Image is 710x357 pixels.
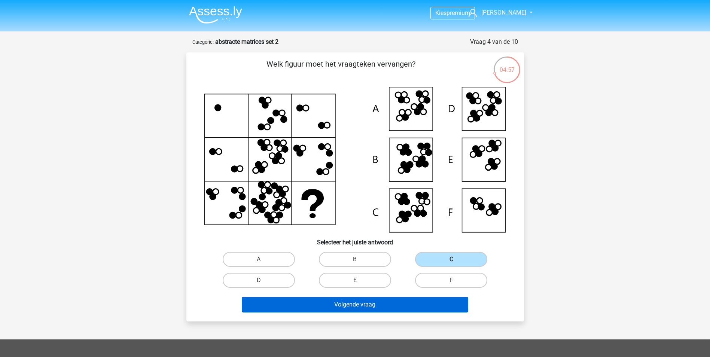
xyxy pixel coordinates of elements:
[223,252,295,267] label: A
[447,9,470,16] span: premium
[466,8,527,17] a: [PERSON_NAME]
[319,273,391,288] label: E
[223,273,295,288] label: D
[415,252,487,267] label: C
[470,37,518,46] div: Vraag 4 van de 10
[242,297,468,312] button: Volgende vraag
[189,6,242,24] img: Assessly
[319,252,391,267] label: B
[431,8,475,18] a: Kiespremium
[481,9,526,16] span: [PERSON_NAME]
[415,273,487,288] label: F
[435,9,447,16] span: Kies
[215,38,278,45] strong: abstracte matrices set 2
[198,233,512,246] h6: Selecteer het juiste antwoord
[493,56,521,74] div: 04:57
[198,58,484,81] p: Welk figuur moet het vraagteken vervangen?
[192,39,214,45] small: Categorie:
